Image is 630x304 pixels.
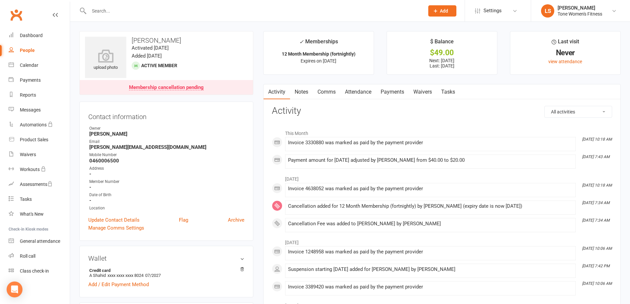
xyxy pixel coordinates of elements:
a: What's New [9,207,70,222]
strong: Credit card [89,268,241,273]
a: Roll call [9,249,70,264]
div: Memberships [299,37,338,50]
div: $49.00 [393,49,491,56]
span: Expires on [DATE] [301,58,336,64]
div: Invoice 1248958 was marked as paid by the payment provider [288,249,573,255]
a: Comms [313,84,340,100]
li: A Shahid [88,267,244,279]
h3: [PERSON_NAME] [85,37,248,44]
div: $ Balance [430,37,454,49]
div: Waivers [20,152,36,157]
a: Messages [9,103,70,117]
a: Workouts [9,162,70,177]
div: [PERSON_NAME] [558,5,602,11]
a: Clubworx [8,7,24,23]
div: upload photo [85,49,126,71]
div: Class check-in [20,268,49,274]
strong: - [89,184,244,190]
a: Manage Comms Settings [88,224,144,232]
div: Automations [20,122,47,127]
div: Dashboard [20,33,43,38]
a: Activity [264,84,290,100]
div: Owner [89,125,244,132]
li: [DATE] [272,236,612,246]
a: Waivers [9,147,70,162]
button: Add [428,5,456,17]
div: Address [89,165,244,172]
a: Reports [9,88,70,103]
i: [DATE] 10:18 AM [582,183,612,188]
a: Update Contact Details [88,216,140,224]
div: Invoice 3330880 was marked as paid by the payment provider [288,140,573,146]
a: Tasks [9,192,70,207]
div: Cancellation added for 12 Month Membership (fortnightly) by [PERSON_NAME] (expiry date is now [DA... [288,203,573,209]
div: Payments [20,77,41,83]
strong: 12 Month Membership (fortnightly) [282,51,356,57]
div: Reports [20,92,36,98]
a: Add / Edit Payment Method [88,281,149,288]
div: Roll call [20,253,35,259]
div: Product Sales [20,137,48,142]
div: Invoice 3389420 was marked as paid by the payment provider [288,284,573,290]
i: [DATE] 10:06 AM [582,281,612,286]
div: Tasks [20,196,32,202]
div: Location [89,205,244,211]
i: [DATE] 7:34 AM [582,218,609,223]
strong: [PERSON_NAME] [89,131,244,137]
div: Tone Women's Fitness [558,11,602,17]
div: General attendance [20,239,60,244]
div: Messages [20,107,41,112]
a: Flag [179,216,188,224]
h3: Activity [272,106,612,116]
div: Calendar [20,63,38,68]
p: Next: [DATE] Last: [DATE] [393,58,491,68]
a: Class kiosk mode [9,264,70,279]
a: Waivers [409,84,437,100]
i: [DATE] 10:06 AM [582,246,612,251]
div: Suspension starting [DATE] added for [PERSON_NAME] by [PERSON_NAME] [288,267,573,272]
i: [DATE] 7:42 PM [582,264,609,268]
div: Email [89,139,244,145]
span: Active member [141,63,177,68]
a: General attendance kiosk mode [9,234,70,249]
a: Product Sales [9,132,70,147]
a: Attendance [340,84,376,100]
a: Automations [9,117,70,132]
a: Assessments [9,177,70,192]
span: xxxx xxxx xxxx 8024 [107,273,144,278]
span: 07/2027 [145,273,161,278]
div: Never [516,49,614,56]
div: Last visit [552,37,579,49]
div: Open Intercom Messenger [7,282,22,297]
div: Payment amount for [DATE] adjusted by [PERSON_NAME] from $40.00 to $20.00 [288,157,573,163]
a: Payments [376,84,409,100]
a: view attendance [548,59,582,64]
strong: 0460006500 [89,158,244,164]
h3: Wallet [88,255,244,262]
i: [DATE] 10:18 AM [582,137,612,142]
span: Settings [483,3,502,18]
li: [DATE] [272,172,612,183]
a: Calendar [9,58,70,73]
span: Add [440,8,448,14]
input: Search... [87,6,420,16]
div: Mobile Number [89,152,244,158]
div: LS [541,4,554,18]
div: Assessments [20,182,53,187]
div: Date of Birth [89,192,244,198]
a: Archive [228,216,244,224]
h3: Contact information [88,110,244,120]
strong: - [89,197,244,203]
div: Invoice 4638052 was marked as paid by the payment provider [288,186,573,192]
a: People [9,43,70,58]
strong: [PERSON_NAME][EMAIL_ADDRESS][DOMAIN_NAME] [89,144,244,150]
li: This Month [272,126,612,137]
a: Notes [290,84,313,100]
a: Dashboard [9,28,70,43]
div: Member Number [89,179,244,185]
div: People [20,48,35,53]
div: What's New [20,211,44,217]
div: Workouts [20,167,40,172]
a: Payments [9,73,70,88]
time: Activated [DATE] [132,45,169,51]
